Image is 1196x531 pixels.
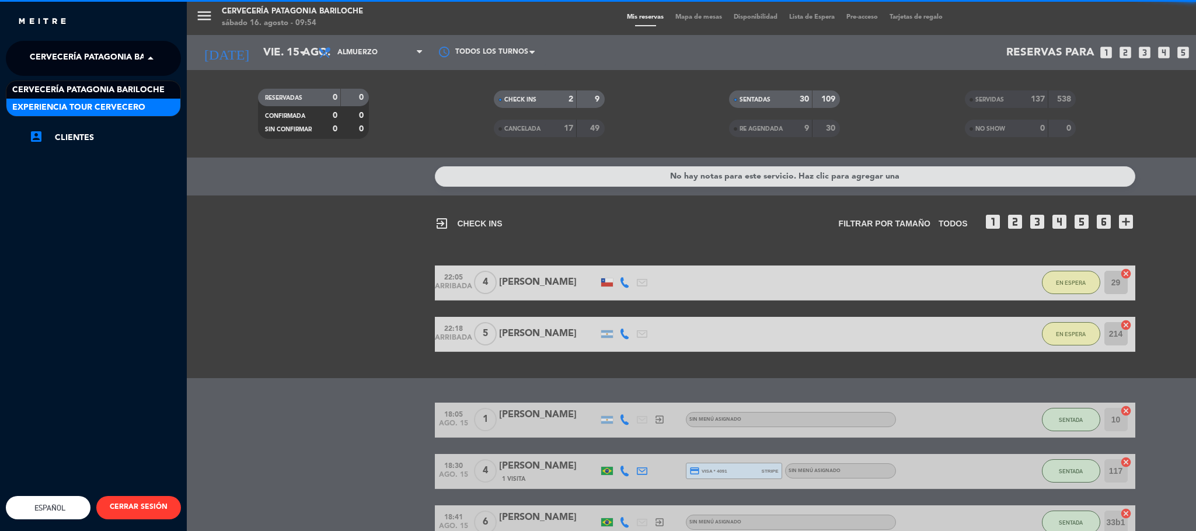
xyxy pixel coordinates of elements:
[12,83,165,97] span: Cervecería Patagonia Bariloche
[30,46,182,71] span: Cervecería Patagonia Bariloche
[29,130,43,144] i: account_box
[96,496,181,519] button: CERRAR SESIÓN
[29,131,181,145] a: account_boxClientes
[18,18,67,26] img: MEITRE
[32,504,65,512] span: Español
[12,101,145,114] span: Experiencia Tour Cervecero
